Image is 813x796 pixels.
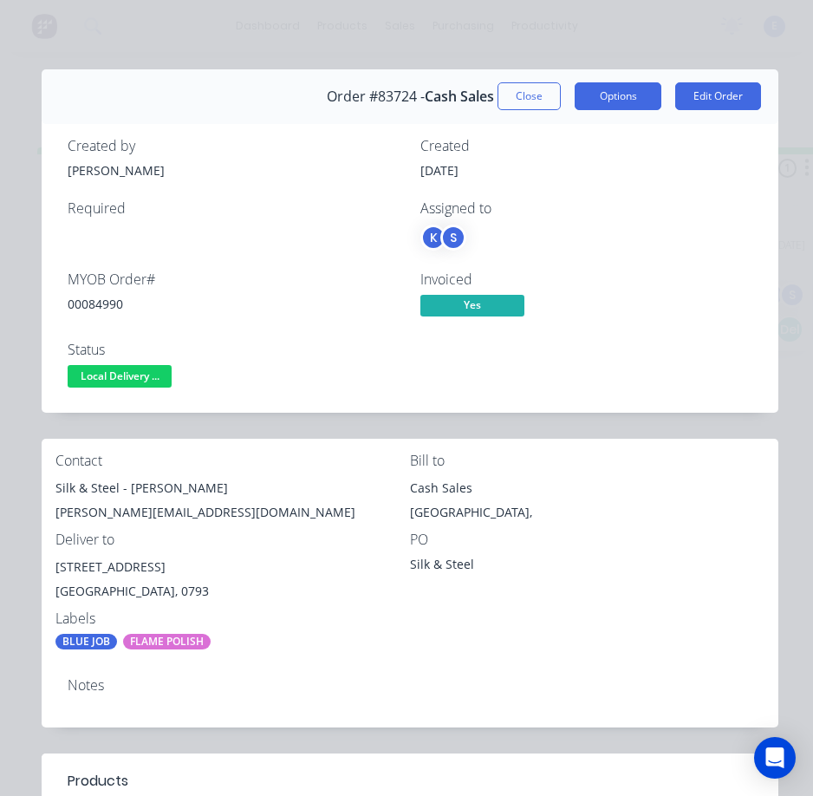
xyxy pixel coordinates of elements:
[68,365,172,391] button: Local Delivery ...
[420,200,752,217] div: Assigned to
[68,271,400,288] div: MYOB Order #
[55,555,410,610] div: [STREET_ADDRESS][GEOGRAPHIC_DATA], 0793
[68,365,172,387] span: Local Delivery ...
[410,532,764,548] div: PO
[55,453,410,469] div: Contact
[410,453,764,469] div: Bill to
[68,677,752,694] div: Notes
[420,225,466,251] button: KS
[55,610,410,627] div: Labels
[68,295,400,313] div: 00084990
[754,737,796,779] div: Open Intercom Messenger
[55,634,117,649] div: BLUE JOB
[420,295,524,316] span: Yes
[55,579,410,604] div: [GEOGRAPHIC_DATA], 0793
[420,225,446,251] div: K
[55,532,410,548] div: Deliver to
[498,82,561,110] button: Close
[410,500,764,525] div: [GEOGRAPHIC_DATA],
[575,82,661,110] button: Options
[68,200,400,217] div: Required
[327,88,425,105] span: Order #83724 -
[410,555,627,579] div: Silk & Steel
[425,88,494,105] span: Cash Sales
[68,161,400,179] div: [PERSON_NAME]
[123,634,211,649] div: FLAME POLISH
[55,555,410,579] div: [STREET_ADDRESS]
[420,138,752,154] div: Created
[68,771,128,792] div: Products
[55,476,410,532] div: Silk & Steel - [PERSON_NAME][PERSON_NAME][EMAIL_ADDRESS][DOMAIN_NAME]
[410,476,764,500] div: Cash Sales
[675,82,761,110] button: Edit Order
[420,162,459,179] span: [DATE]
[410,476,764,532] div: Cash Sales[GEOGRAPHIC_DATA],
[68,342,400,358] div: Status
[55,476,410,500] div: Silk & Steel - [PERSON_NAME]
[420,271,752,288] div: Invoiced
[55,500,410,525] div: [PERSON_NAME][EMAIL_ADDRESS][DOMAIN_NAME]
[68,138,400,154] div: Created by
[440,225,466,251] div: S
